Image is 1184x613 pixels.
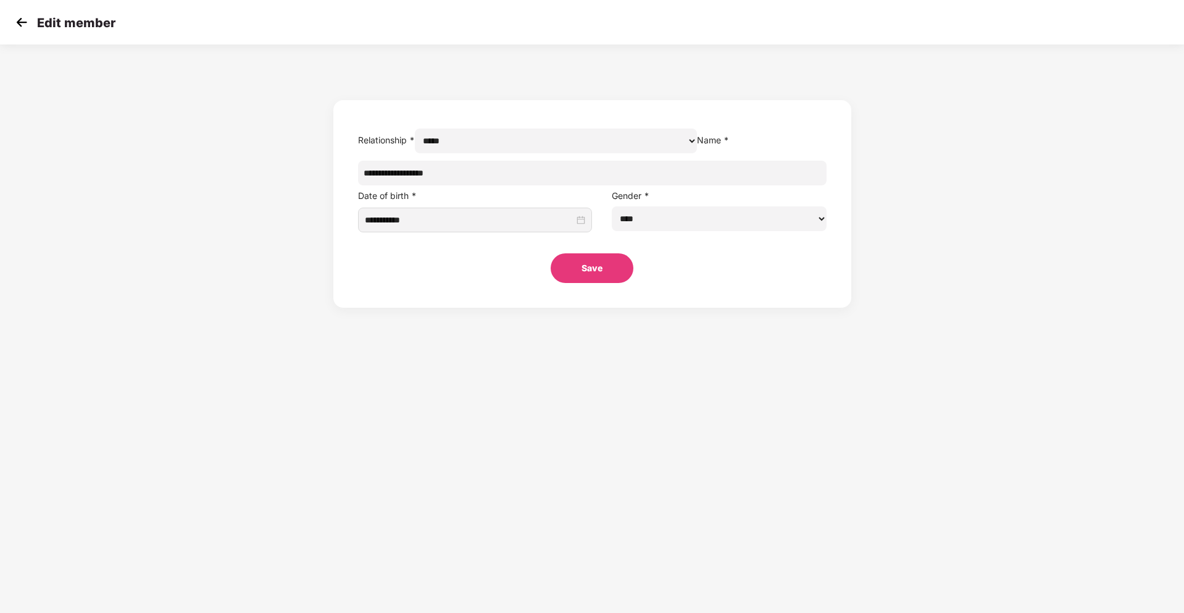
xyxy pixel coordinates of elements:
[612,190,649,201] label: Gender *
[37,15,115,30] p: Edit member
[551,253,633,283] button: Save
[697,135,729,145] label: Name *
[358,190,417,201] label: Date of birth *
[358,135,415,145] label: Relationship *
[12,13,31,32] img: svg+xml;base64,PHN2ZyB4bWxucz0iaHR0cDovL3d3dy53My5vcmcvMjAwMC9zdmciIHdpZHRoPSIzMCIgaGVpZ2h0PSIzMC...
